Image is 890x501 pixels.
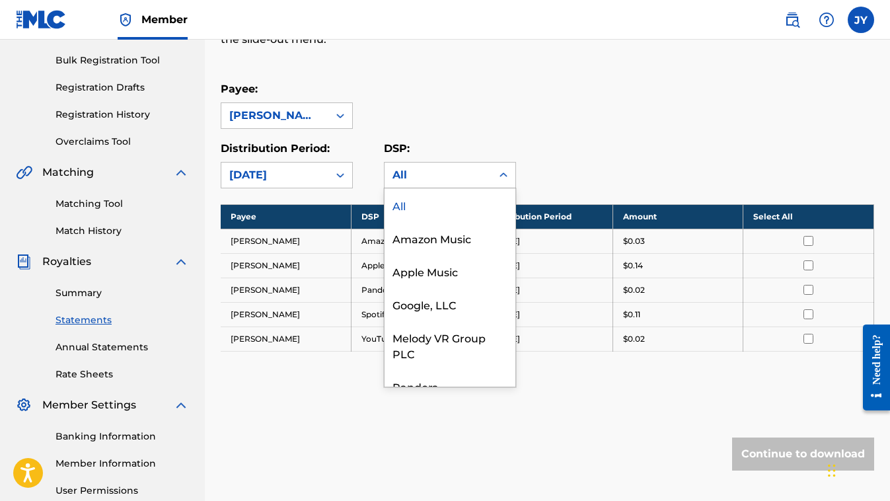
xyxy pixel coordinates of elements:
img: Royalties [16,254,32,270]
a: Matching Tool [56,197,189,211]
div: Apple Music [385,254,515,288]
a: User Permissions [56,484,189,498]
div: [PERSON_NAME] [229,108,320,124]
p: $0.02 [623,284,645,296]
td: YouTube [352,327,482,351]
a: Overclaims Tool [56,135,189,149]
img: expand [173,254,189,270]
div: Melody VR Group PLC [385,321,515,369]
td: [DATE] [482,302,612,327]
th: DSP [352,204,482,229]
div: Google, LLC [385,288,515,321]
td: [PERSON_NAME] [221,302,352,327]
img: help [819,12,834,28]
th: Amount [612,204,743,229]
label: Payee: [221,83,258,95]
a: Public Search [779,7,805,33]
div: User Menu [848,7,874,33]
img: Matching [16,165,32,180]
div: [DATE] [229,167,320,183]
td: [PERSON_NAME] [221,327,352,351]
td: Amazon Music [352,229,482,253]
div: All [392,167,484,183]
div: Help [813,7,840,33]
div: Pandora [385,369,515,403]
td: [PERSON_NAME] [221,278,352,302]
label: DSP: [384,142,410,155]
td: [DATE] [482,253,612,278]
th: Payee [221,204,352,229]
td: [PERSON_NAME] [221,229,352,253]
label: Distribution Period: [221,142,330,155]
td: [DATE] [482,278,612,302]
p: $0.03 [623,235,645,247]
a: Rate Sheets [56,367,189,381]
img: search [784,12,800,28]
div: All [385,188,515,221]
img: MLC Logo [16,10,67,29]
td: Spotify [352,302,482,327]
a: Annual Statements [56,340,189,354]
td: Pandora [352,278,482,302]
a: Bulk Registration Tool [56,54,189,67]
a: Registration History [56,108,189,122]
a: Banking Information [56,430,189,443]
img: expand [173,397,189,413]
img: Top Rightsholder [118,12,133,28]
td: [DATE] [482,327,612,351]
p: $0.02 [623,333,645,345]
a: Summary [56,286,189,300]
p: $0.11 [623,309,640,321]
span: Matching [42,165,94,180]
img: Member Settings [16,397,32,413]
iframe: Resource Center [853,313,890,422]
a: Member Information [56,457,189,471]
td: Apple Music [352,253,482,278]
span: Member [141,12,188,27]
img: expand [173,165,189,180]
div: Amazon Music [385,221,515,254]
a: Registration Drafts [56,81,189,95]
iframe: Chat Widget [824,438,890,501]
th: Distribution Period [482,204,612,229]
a: Match History [56,224,189,238]
td: [PERSON_NAME] [221,253,352,278]
span: Member Settings [42,397,136,413]
th: Select All [743,204,874,229]
p: $0.14 [623,260,643,272]
div: Drag [828,451,836,490]
td: [DATE] [482,229,612,253]
a: Statements [56,313,189,327]
span: Royalties [42,254,91,270]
